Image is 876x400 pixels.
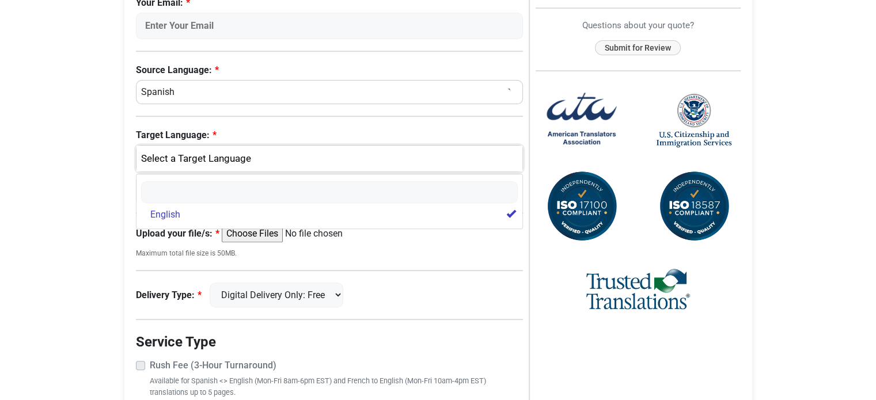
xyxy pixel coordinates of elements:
img: American Translators Association Logo [544,83,619,158]
button: Submit for Review [595,40,681,56]
small: Maximum total file size is 50MB. [136,248,524,258]
label: Source Language: [136,63,524,77]
legend: Service Type [136,332,524,352]
img: ISO 17100 Compliant Certification [544,169,619,244]
img: United States Citizenship and Immigration Services Logo [657,93,731,148]
div: English [142,151,511,166]
label: Upload your file/s: [136,227,219,241]
h6: Questions about your quote? [536,20,741,31]
small: Available for Spanish <> English (Mon-Fri 8am-6pm EST) and French to English (Mon-Fri 10am-4pm ES... [150,375,524,397]
img: ISO 18587 Compliant Certification [657,169,731,244]
input: Enter Your Email [136,13,524,39]
button: English [136,145,524,173]
label: Target Language: [136,128,524,142]
img: Trusted Translations Logo [586,267,690,313]
strong: Rush Fee (3-Hour Turnaround) [150,360,276,371]
span: English [150,208,180,222]
input: Search [141,181,518,203]
label: Delivery Type: [136,288,202,302]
